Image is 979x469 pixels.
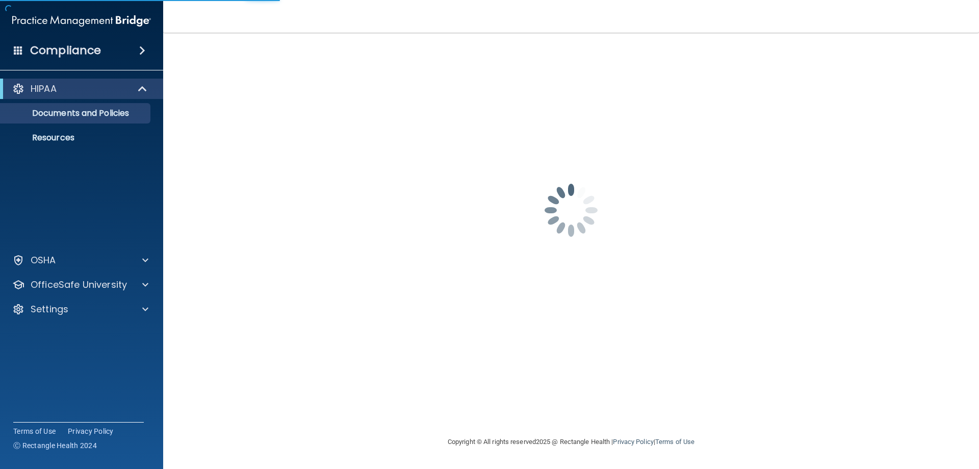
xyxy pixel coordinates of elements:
[520,159,622,261] img: spinner.e123f6fc.gif
[31,303,68,315] p: Settings
[7,133,146,143] p: Resources
[12,11,151,31] img: PMB logo
[13,426,56,436] a: Terms of Use
[31,279,127,291] p: OfficeSafe University
[12,83,148,95] a: HIPAA
[30,43,101,58] h4: Compliance
[12,303,148,315] a: Settings
[12,254,148,266] a: OSHA
[68,426,114,436] a: Privacy Policy
[31,254,56,266] p: OSHA
[31,83,57,95] p: HIPAA
[613,438,653,446] a: Privacy Policy
[7,108,146,118] p: Documents and Policies
[12,279,148,291] a: OfficeSafe University
[385,426,757,458] div: Copyright © All rights reserved 2025 @ Rectangle Health | |
[655,438,694,446] a: Terms of Use
[13,440,97,451] span: Ⓒ Rectangle Health 2024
